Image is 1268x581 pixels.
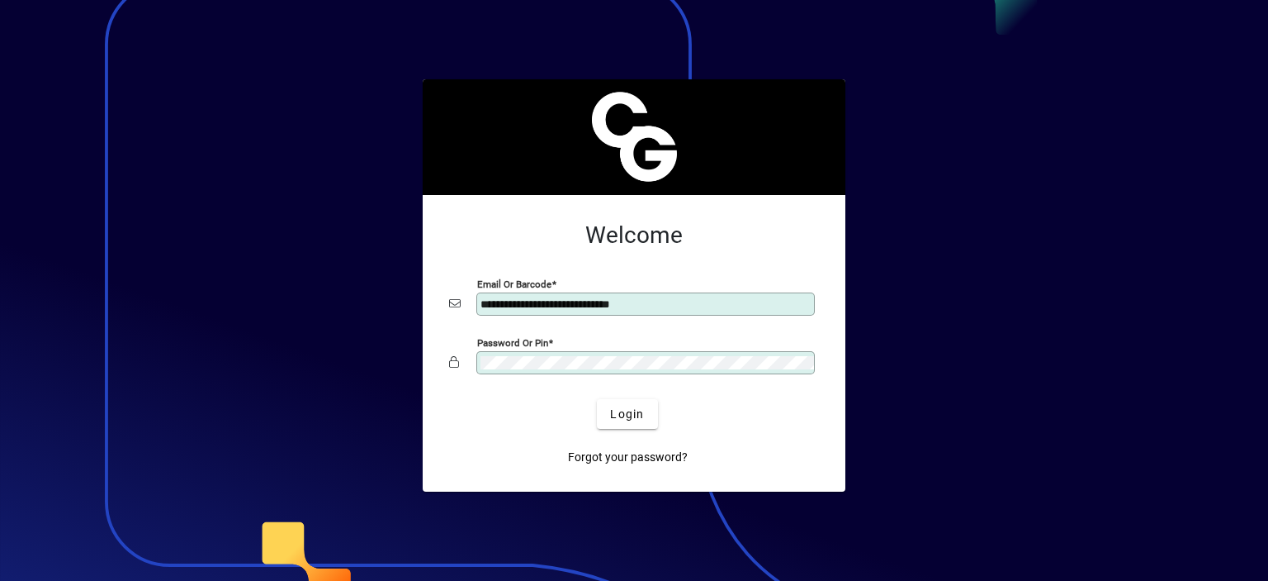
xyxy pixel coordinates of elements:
[610,406,644,423] span: Login
[597,399,657,429] button: Login
[477,279,551,290] mat-label: Email or Barcode
[449,221,819,250] h2: Welcome
[568,449,688,466] span: Forgot your password?
[477,337,548,349] mat-label: Password or Pin
[561,442,694,472] a: Forgot your password?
